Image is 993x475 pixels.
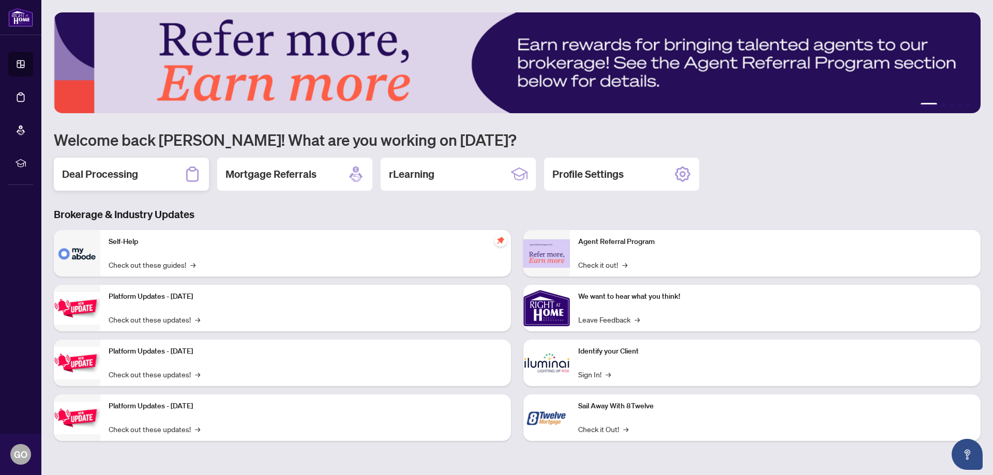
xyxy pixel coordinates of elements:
p: We want to hear what you think! [578,291,972,302]
span: → [635,314,640,325]
p: Identify your Client [578,346,972,357]
span: → [195,423,200,435]
p: Agent Referral Program [578,236,972,248]
a: Check it Out!→ [578,423,628,435]
img: Identify your Client [523,340,570,386]
button: 3 [950,103,954,107]
a: Check out these updates!→ [109,314,200,325]
a: Check out these guides!→ [109,259,195,270]
h3: Brokerage & Industry Updates [54,207,981,222]
img: Self-Help [54,230,100,277]
p: Platform Updates - [DATE] [109,401,503,412]
a: Check out these updates!→ [109,423,200,435]
h2: Deal Processing [62,167,138,181]
a: Check it out!→ [578,259,627,270]
img: Slide 0 [54,12,981,113]
a: Leave Feedback→ [578,314,640,325]
span: → [623,423,628,435]
span: → [195,369,200,380]
img: Sail Away With 8Twelve [523,394,570,441]
button: 1 [921,103,937,107]
img: Platform Updates - July 8, 2025 [54,347,100,379]
h1: Welcome back [PERSON_NAME]! What are you working on [DATE]? [54,130,981,149]
span: → [190,259,195,270]
h2: rLearning [389,167,434,181]
button: Open asap [952,439,983,470]
img: Platform Updates - June 23, 2025 [54,402,100,434]
h2: Mortgage Referrals [225,167,317,181]
a: Check out these updates!→ [109,369,200,380]
img: Platform Updates - July 21, 2025 [54,292,100,325]
span: → [606,369,611,380]
span: → [622,259,627,270]
button: 4 [958,103,962,107]
span: → [195,314,200,325]
p: Platform Updates - [DATE] [109,346,503,357]
h2: Profile Settings [552,167,624,181]
img: logo [8,8,33,27]
img: We want to hear what you think! [523,285,570,331]
button: 2 [941,103,945,107]
span: pushpin [494,234,507,247]
span: GO [14,447,27,462]
p: Sail Away With 8Twelve [578,401,972,412]
p: Platform Updates - [DATE] [109,291,503,302]
a: Sign In!→ [578,369,611,380]
p: Self-Help [109,236,503,248]
button: 5 [966,103,970,107]
img: Agent Referral Program [523,239,570,268]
